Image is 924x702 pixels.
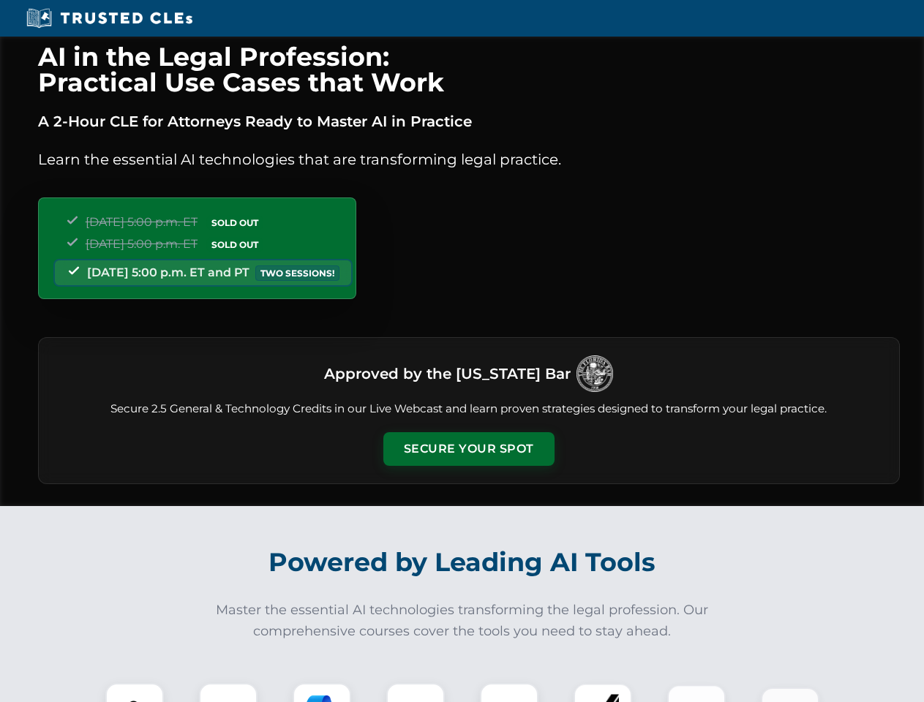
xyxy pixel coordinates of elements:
button: Secure Your Spot [383,432,555,466]
p: Learn the essential AI technologies that are transforming legal practice. [38,148,900,171]
p: A 2-Hour CLE for Attorneys Ready to Master AI in Practice [38,110,900,133]
span: [DATE] 5:00 p.m. ET [86,215,198,229]
img: Trusted CLEs [22,7,197,29]
span: SOLD OUT [206,237,263,252]
p: Master the essential AI technologies transforming the legal profession. Our comprehensive courses... [206,600,718,642]
img: Logo [576,355,613,392]
h2: Powered by Leading AI Tools [57,537,868,588]
h3: Approved by the [US_STATE] Bar [324,361,571,387]
span: [DATE] 5:00 p.m. ET [86,237,198,251]
span: SOLD OUT [206,215,263,230]
p: Secure 2.5 General & Technology Credits in our Live Webcast and learn proven strategies designed ... [56,401,882,418]
h1: AI in the Legal Profession: Practical Use Cases that Work [38,44,900,95]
